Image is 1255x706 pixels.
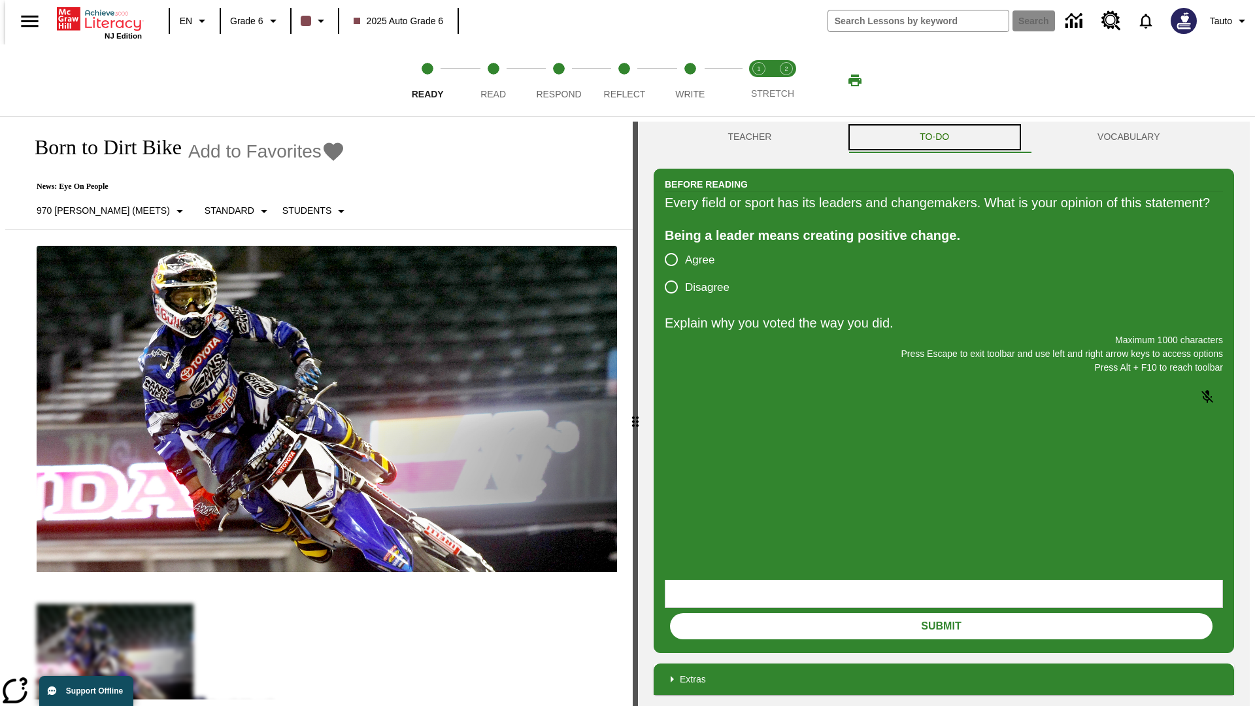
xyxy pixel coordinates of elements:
[205,204,254,218] p: Standard
[66,686,123,696] span: Support Offline
[455,44,531,116] button: Read step 2 of 5
[654,664,1234,695] div: Extras
[665,177,748,192] h2: Before Reading
[480,89,506,99] span: Read
[757,65,760,72] text: 1
[37,246,617,573] img: Motocross racer James Stewart flies through the air on his dirt bike.
[188,141,322,162] span: Add to Favorites
[31,199,193,223] button: Select Lexile, 970 Lexile (Meets)
[57,5,142,40] div: Home
[225,9,286,33] button: Grade: Grade 6, Select a grade
[390,44,465,116] button: Ready step 1 of 5
[685,252,714,269] span: Agree
[834,69,876,92] button: Print
[665,246,740,301] div: poll
[680,673,706,686] p: Extras
[37,204,170,218] p: 970 [PERSON_NAME] (Meets)
[665,361,1223,375] p: Press Alt + F10 to reach toolbar
[751,88,794,99] span: STRETCH
[21,135,182,160] h1: Born to Dirt Bike
[354,14,444,28] span: 2025 Auto Grade 6
[665,347,1223,361] p: Press Escape to exit toolbar and use left and right arrow keys to access options
[277,199,354,223] button: Select Student
[180,14,192,28] span: EN
[5,10,191,22] body: Explain why you voted the way you did. Maximum 1000 characters Press Alt + F10 to reach toolbar P...
[1171,8,1197,34] img: Avatar
[1094,3,1129,39] a: Resource Center, Will open in new tab
[685,279,729,296] span: Disagree
[828,10,1009,31] input: search field
[1205,9,1255,33] button: Profile/Settings
[1210,14,1232,28] span: Tauto
[665,192,1223,213] div: Every field or sport has its leaders and changemakers. What is your opinion of this statement?
[521,44,597,116] button: Respond step 3 of 5
[105,32,142,40] span: NJ Edition
[230,14,263,28] span: Grade 6
[665,333,1223,347] p: Maximum 1000 characters
[188,140,345,163] button: Add to Favorites - Born to Dirt Bike
[5,122,633,699] div: reading
[412,89,444,99] span: Ready
[652,44,728,116] button: Write step 5 of 5
[1163,4,1205,38] button: Select a new avatar
[39,676,133,706] button: Support Offline
[784,65,788,72] text: 2
[586,44,662,116] button: Reflect step 4 of 5
[665,225,1223,246] div: Being a leader means creating positive change.
[604,89,646,99] span: Reflect
[654,122,846,153] button: Teacher
[536,89,581,99] span: Respond
[10,2,49,41] button: Open side menu
[1058,3,1094,39] a: Data Center
[199,199,277,223] button: Scaffolds, Standard
[740,44,778,116] button: Stretch Read step 1 of 2
[1129,4,1163,38] a: Notifications
[767,44,805,116] button: Stretch Respond step 2 of 2
[670,613,1213,639] button: Submit
[174,9,216,33] button: Language: EN, Select a language
[1024,122,1234,153] button: VOCABULARY
[282,204,331,218] p: Students
[654,122,1234,153] div: Instructional Panel Tabs
[665,312,1223,333] p: Explain why you voted the way you did.
[1192,381,1223,412] button: Click to activate and allow voice recognition
[638,122,1250,706] div: activity
[21,182,354,192] p: News: Eye On People
[846,122,1024,153] button: TO-DO
[295,9,334,33] button: Class color is dark brown. Change class color
[633,122,638,706] div: Press Enter or Spacebar and then press right and left arrow keys to move the slider
[675,89,705,99] span: Write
